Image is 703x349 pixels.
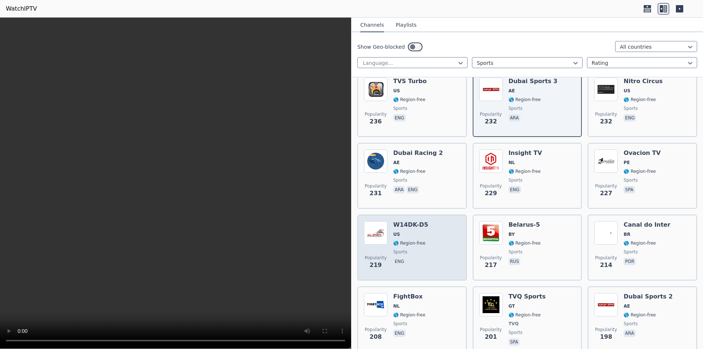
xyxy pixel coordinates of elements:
[393,105,407,111] span: sports
[624,330,635,337] p: ara
[369,117,382,126] span: 236
[624,186,635,193] p: spa
[357,43,405,51] label: Show Geo-blocked
[393,221,428,229] h6: W14DK-D5
[600,189,612,198] span: 227
[393,330,406,337] p: eng
[595,327,617,333] span: Popularity
[594,149,618,173] img: Ovacion TV
[509,330,522,335] span: sports
[595,255,617,261] span: Popularity
[509,221,541,229] h6: Belarus-5
[485,189,497,198] span: 229
[393,186,405,193] p: ara
[600,333,612,341] span: 198
[365,327,387,333] span: Popularity
[393,97,425,103] span: 🌎 Region-free
[393,312,425,318] span: 🌎 Region-free
[393,78,427,85] h6: TVS Turbo
[393,88,400,94] span: US
[369,333,382,341] span: 208
[480,183,502,189] span: Popularity
[360,18,384,32] button: Channels
[509,88,515,94] span: AE
[624,160,630,166] span: PE
[509,338,520,346] p: spa
[485,261,497,270] span: 217
[624,312,656,318] span: 🌎 Region-free
[624,105,637,111] span: sports
[369,189,382,198] span: 231
[509,177,522,183] span: sports
[509,97,541,103] span: 🌎 Region-free
[509,78,558,85] h6: Dubai Sports 3
[624,97,656,103] span: 🌎 Region-free
[624,293,673,300] h6: Dubai Sports 2
[624,303,630,309] span: AE
[509,231,515,237] span: BY
[393,303,400,309] span: NL
[365,183,387,189] span: Popularity
[509,149,542,157] h6: Insight TV
[509,258,521,265] p: rus
[595,183,617,189] span: Popularity
[509,312,541,318] span: 🌎 Region-free
[364,78,387,101] img: TVS Turbo
[594,78,618,101] img: Nitro Circus
[624,321,637,327] span: sports
[485,117,497,126] span: 232
[509,186,521,193] p: eng
[624,114,636,122] p: eng
[369,261,382,270] span: 219
[393,240,425,246] span: 🌎 Region-free
[600,117,612,126] span: 232
[479,78,503,101] img: Dubai Sports 3
[594,293,618,316] img: Dubai Sports 2
[509,249,522,255] span: sports
[393,293,425,300] h6: FightBox
[6,4,37,13] a: WatchIPTV
[393,258,406,265] p: eng
[364,149,387,173] img: Dubai Racing 2
[364,293,387,316] img: FightBox
[509,168,541,174] span: 🌎 Region-free
[600,261,612,270] span: 214
[509,114,520,122] p: ara
[509,105,522,111] span: sports
[393,160,399,166] span: AE
[624,240,656,246] span: 🌎 Region-free
[509,293,546,300] h6: TVQ Sports
[393,177,407,183] span: sports
[624,221,670,229] h6: Canal do Inter
[624,168,656,174] span: 🌎 Region-free
[509,321,519,327] span: TVQ
[393,249,407,255] span: sports
[364,221,387,245] img: W14DK-D5
[393,321,407,327] span: sports
[479,221,503,245] img: Belarus-5
[396,18,417,32] button: Playlists
[485,333,497,341] span: 201
[479,149,503,173] img: Insight TV
[624,258,636,265] p: por
[509,303,515,309] span: GT
[480,255,502,261] span: Popularity
[624,177,637,183] span: sports
[365,111,387,117] span: Popularity
[624,78,663,85] h6: Nitro Circus
[624,249,637,255] span: sports
[595,111,617,117] span: Popularity
[393,114,406,122] p: eng
[624,231,630,237] span: BR
[509,240,541,246] span: 🌎 Region-free
[509,160,515,166] span: NL
[624,88,630,94] span: US
[406,186,419,193] p: eng
[393,168,425,174] span: 🌎 Region-free
[365,255,387,261] span: Popularity
[480,111,502,117] span: Popularity
[393,231,400,237] span: US
[480,327,502,333] span: Popularity
[393,149,443,157] h6: Dubai Racing 2
[479,293,503,316] img: TVQ Sports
